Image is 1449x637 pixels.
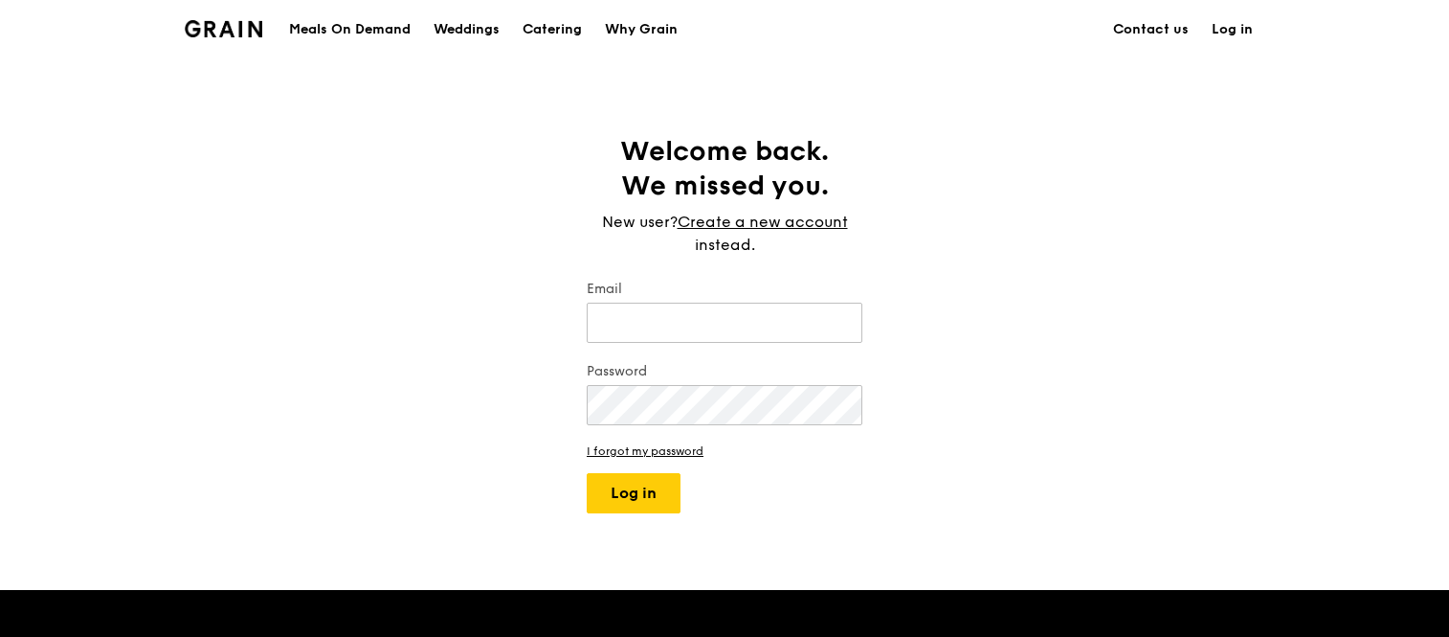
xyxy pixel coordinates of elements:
div: Catering [523,1,582,58]
button: Log in [587,473,680,513]
a: I forgot my password [587,444,862,458]
a: Create a new account [678,211,848,234]
img: Grain [185,20,262,37]
a: Contact us [1102,1,1200,58]
label: Password [587,362,862,381]
span: instead. [695,236,755,254]
div: Weddings [434,1,500,58]
a: Log in [1200,1,1264,58]
label: Email [587,280,862,299]
div: Meals On Demand [289,1,411,58]
h1: Welcome back. We missed you. [587,134,862,203]
a: Catering [511,1,593,58]
div: Why Grain [605,1,678,58]
a: Why Grain [593,1,689,58]
a: Weddings [422,1,511,58]
span: New user? [602,213,678,231]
